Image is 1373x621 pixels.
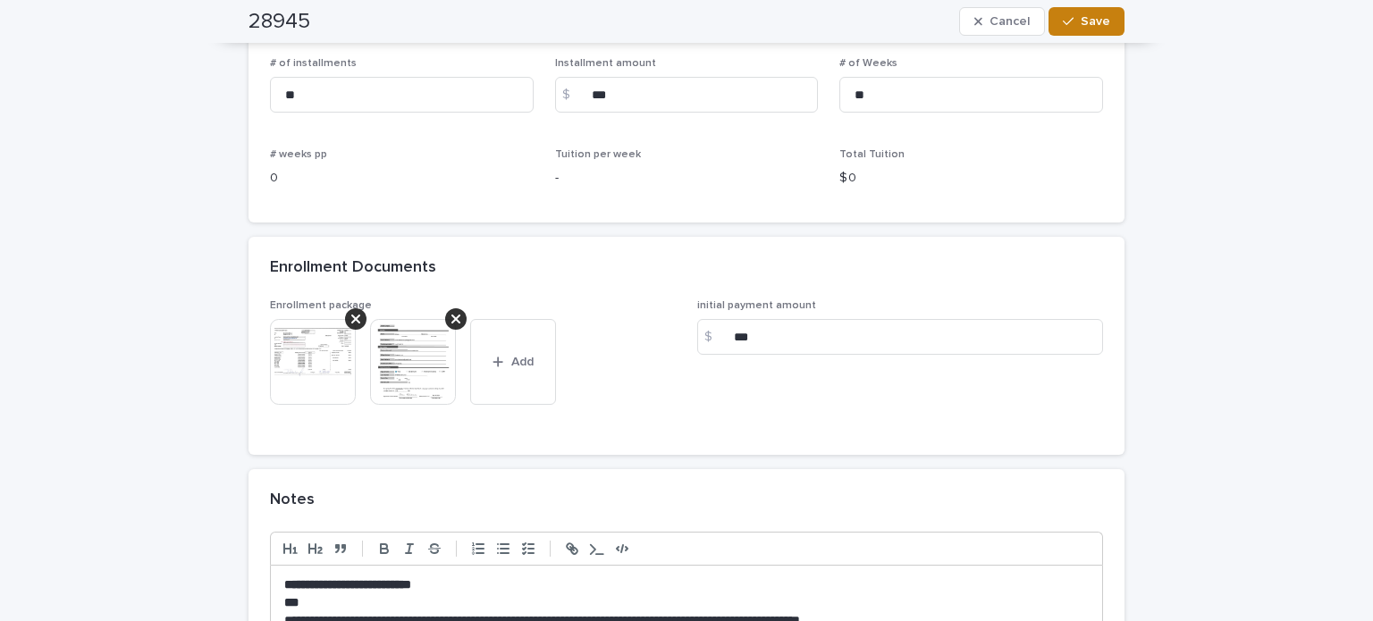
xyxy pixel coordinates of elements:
button: Save [1049,7,1125,36]
span: Tuition per week [555,149,641,160]
button: Add [470,319,556,405]
span: Save [1081,15,1110,28]
span: # weeks pp [270,149,327,160]
div: $ [697,319,733,355]
span: Total Tuition [839,149,905,160]
span: Add [511,356,534,368]
span: Enrollment package [270,300,372,311]
p: 0 [270,169,534,188]
h2: 28945 [248,9,310,35]
h2: Notes [270,491,315,510]
span: initial payment amount [697,300,816,311]
span: Cancel [990,15,1030,28]
h2: Enrollment Documents [270,258,436,278]
p: - [555,169,819,188]
span: # of Weeks [839,58,897,69]
span: Installment amount [555,58,656,69]
button: Cancel [959,7,1045,36]
p: $ 0 [839,169,1103,188]
div: $ [555,77,591,113]
span: # of installments [270,58,357,69]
